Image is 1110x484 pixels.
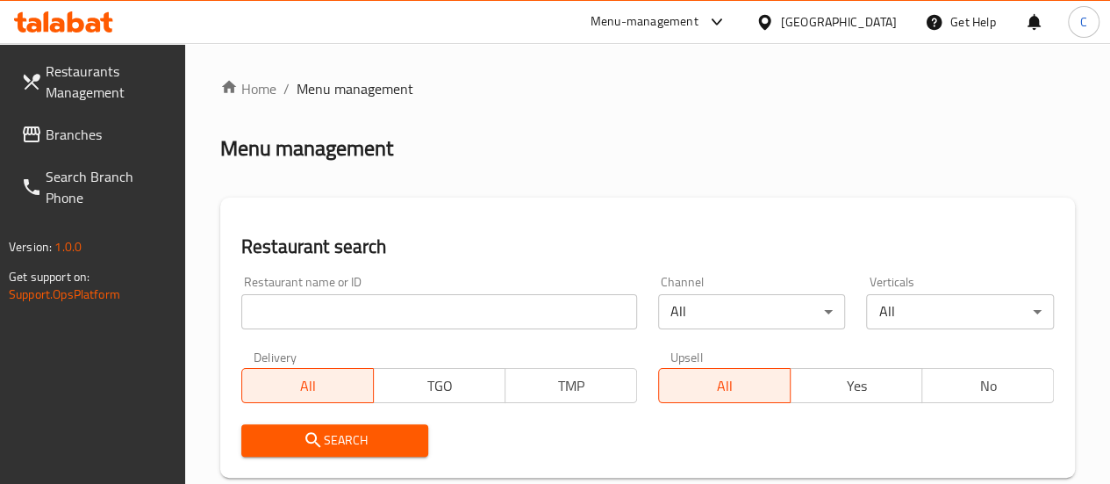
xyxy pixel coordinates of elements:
div: [GEOGRAPHIC_DATA] [781,12,897,32]
a: Restaurants Management [7,50,185,113]
button: Yes [790,368,922,403]
button: TGO [373,368,505,403]
span: TMP [512,373,630,399]
button: All [241,368,374,403]
a: Branches [7,113,185,155]
nav: breadcrumb [220,78,1075,99]
div: Menu-management [591,11,698,33]
div: All [658,294,846,329]
a: Search Branch Phone [7,155,185,219]
span: TGO [381,373,498,399]
button: No [921,368,1054,403]
span: C [1080,12,1087,32]
a: Support.OpsPlatform [9,283,120,306]
span: All [666,373,784,399]
button: TMP [505,368,637,403]
span: All [249,373,367,399]
span: Yes [798,373,915,399]
span: Menu management [297,78,413,99]
h2: Restaurant search [241,234,1054,260]
span: Get support on: [9,265,90,288]
button: Search [241,424,429,457]
li: / [283,78,290,99]
span: No [929,373,1047,399]
button: All [658,368,791,403]
span: Search Branch Phone [46,166,171,208]
div: All [866,294,1054,329]
span: Restaurants Management [46,61,171,103]
span: Version: [9,235,52,258]
label: Upsell [670,350,703,363]
a: Home [220,78,276,99]
span: Search [255,430,415,451]
input: Search for restaurant name or ID.. [241,294,637,329]
h2: Menu management [220,134,393,163]
label: Delivery [254,350,297,363]
span: 1.0.0 [54,235,82,258]
span: Branches [46,124,171,145]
